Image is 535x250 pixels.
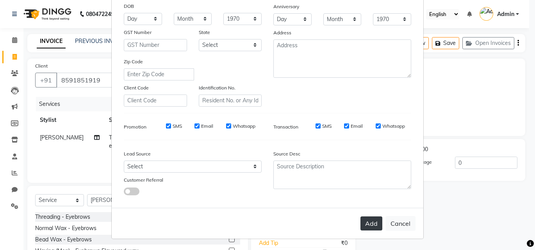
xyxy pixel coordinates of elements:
[124,39,187,51] input: GST Number
[199,95,262,107] input: Resident No. or Any Id
[385,216,416,231] button: Cancel
[360,216,382,230] button: Add
[124,95,187,107] input: Client Code
[124,29,152,36] label: GST Number
[273,29,291,36] label: Address
[173,123,182,130] label: SMS
[322,123,332,130] label: SMS
[199,29,210,36] label: State
[124,3,134,10] label: DOB
[233,123,255,130] label: Whatsapp
[351,123,363,130] label: Email
[273,150,300,157] label: Source Desc
[124,68,194,80] input: Enter Zip Code
[124,84,149,91] label: Client Code
[273,123,298,130] label: Transaction
[124,177,163,184] label: Customer Referral
[124,150,151,157] label: Lead Source
[124,123,146,130] label: Promotion
[382,123,405,130] label: Whatsapp
[199,84,235,91] label: Identification No.
[201,123,213,130] label: Email
[124,58,143,65] label: Zip Code
[273,3,299,10] label: Anniversary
